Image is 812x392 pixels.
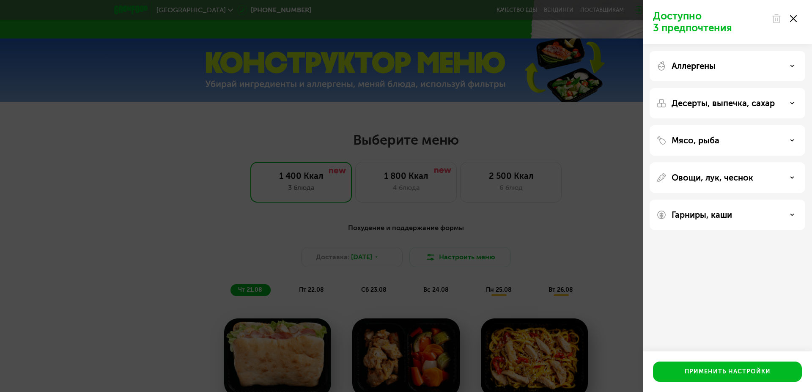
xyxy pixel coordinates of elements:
p: Овощи, лук, чеснок [672,173,753,183]
p: Доступно 3 предпочтения [653,10,766,34]
div: Применить настройки [685,367,771,376]
p: Мясо, рыба [672,135,719,145]
p: Гарниры, каши [672,210,732,220]
button: Применить настройки [653,362,802,382]
p: Десерты, выпечка, сахар [672,98,775,108]
p: Аллергены [672,61,716,71]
